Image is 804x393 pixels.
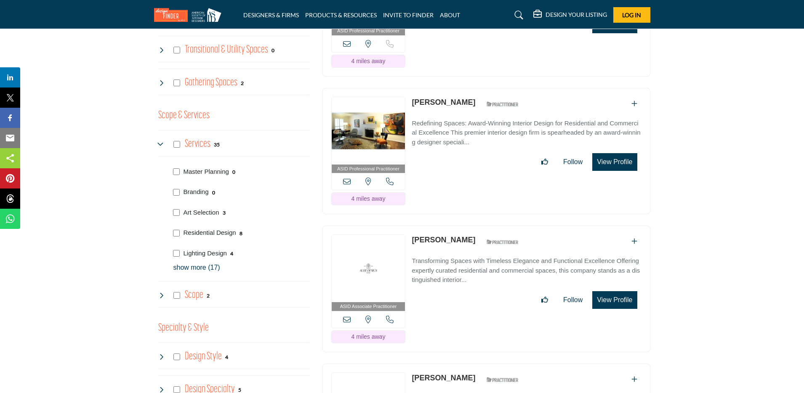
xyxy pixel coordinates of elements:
button: Follow [558,292,588,308]
img: Site Logo [154,8,226,22]
a: Add To List [631,238,637,245]
span: ASID Professional Practitioner [337,27,399,35]
p: Master Planning: Master Planning [184,167,229,177]
input: Select Branding checkbox [173,189,180,196]
button: View Profile [592,153,637,171]
input: Select Design Specialty checkbox [173,386,180,393]
button: Log In [613,7,650,23]
b: 2 [241,80,244,86]
img: Susan Jackson [332,97,405,165]
b: 0 [232,169,235,175]
p: Art Selection: Curate optimal wall décor [184,208,219,218]
input: Select Residential Design checkbox [173,230,180,236]
p: Julie Baur [412,372,475,384]
h4: Design Style: Styles that range from contemporary to Victorian to meet any aesthetic vision. [185,349,222,364]
a: [PERSON_NAME] [412,236,475,244]
p: Branding: Branding [184,187,209,197]
h4: Scope: New build or renovation [185,288,203,303]
p: Redefining Spaces: Award-Winning Interior Design for Residential and Commercial Excellence This p... [412,119,641,147]
input: Select Master Planning checkbox [173,168,180,175]
a: Add To List [631,100,637,107]
a: Transforming Spaces with Timeless Elegance and Functional Excellence Offering expertly curated re... [412,251,641,285]
img: ASID Qualified Practitioners Badge Icon [483,236,521,247]
button: Specialty & Style [158,320,209,336]
input: Select Art Selection checkbox [173,209,180,216]
a: INVITE TO FINDER [383,11,434,19]
button: Like listing [536,292,554,308]
img: ASID Qualified Practitioners Badge Icon [483,374,521,385]
span: Log In [622,11,641,19]
input: Select Lighting Design checkbox [173,250,180,257]
p: Transforming Spaces with Timeless Elegance and Functional Excellence Offering expertly curated re... [412,256,641,285]
a: ASID Associate Practitioner [332,235,405,311]
button: Scope & Services [158,108,210,124]
span: 4 miles away [351,58,385,64]
b: 0 [272,48,274,53]
b: 2 [207,293,210,299]
h4: Services: Interior and exterior spaces including lighting, layouts, furnishings, accessories, art... [185,137,210,151]
b: 35 [214,142,220,148]
b: 3 [223,210,226,216]
div: 2 Results For Gathering Spaces [241,79,244,87]
button: Like listing [536,154,554,170]
div: 35 Results For Services [214,141,220,148]
span: 4 miles away [351,333,385,340]
a: DESIGNERS & FIRMS [243,11,299,19]
img: Amy Devine [332,235,405,302]
div: 2 Results For Scope [207,292,210,299]
b: 4 [230,251,233,257]
h4: Transitional & Utility Spaces: Transitional & Utility Spaces [185,42,268,57]
div: 4 Results For Design Style [225,353,228,361]
a: [PERSON_NAME] [412,374,475,382]
div: DESIGN YOUR LISTING [533,10,607,20]
b: 5 [238,387,241,393]
img: ASID Qualified Practitioners Badge Icon [483,99,521,109]
div: 8 Results For Residential Design [240,229,242,237]
span: ASID Associate Practitioner [340,303,397,310]
input: Select Scope checkbox [173,292,180,299]
input: Select Services checkbox [173,141,180,148]
div: 0 Results For Branding [212,189,215,196]
div: 0 Results For Transitional & Utility Spaces [272,46,274,54]
button: View Profile [592,291,637,309]
a: Redefining Spaces: Award-Winning Interior Design for Residential and Commercial Excellence This p... [412,114,641,147]
b: 0 [212,190,215,196]
a: Add To List [631,376,637,383]
b: 8 [240,231,242,236]
p: show more (17) [173,263,309,273]
p: Residential Design: Residential Design [184,228,236,238]
span: ASID Professional Practitioner [337,165,399,173]
p: Amy Devine [412,234,475,246]
div: 0 Results For Master Planning [232,168,235,175]
h5: DESIGN YOUR LISTING [546,11,607,19]
div: 3 Results For Art Selection [223,209,226,216]
b: 4 [225,354,228,360]
input: Select Design Style checkbox [173,353,180,360]
button: Follow [558,154,588,170]
a: Search [506,8,529,22]
h4: Gathering Spaces: Gathering Spaces [185,75,237,90]
span: 4 miles away [351,195,385,202]
input: Select Gathering Spaces checkbox [173,80,180,86]
a: [PERSON_NAME] [412,98,475,106]
a: PRODUCTS & RESOURCES [305,11,377,19]
p: Susan Jackson [412,97,475,108]
a: ASID Professional Practitioner [332,97,405,173]
a: ABOUT [440,11,460,19]
div: 4 Results For Lighting Design [230,250,233,257]
input: Select Transitional & Utility Spaces checkbox [173,47,180,53]
p: Lighting Design: Ambient, task, and accent lighting [184,249,227,258]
